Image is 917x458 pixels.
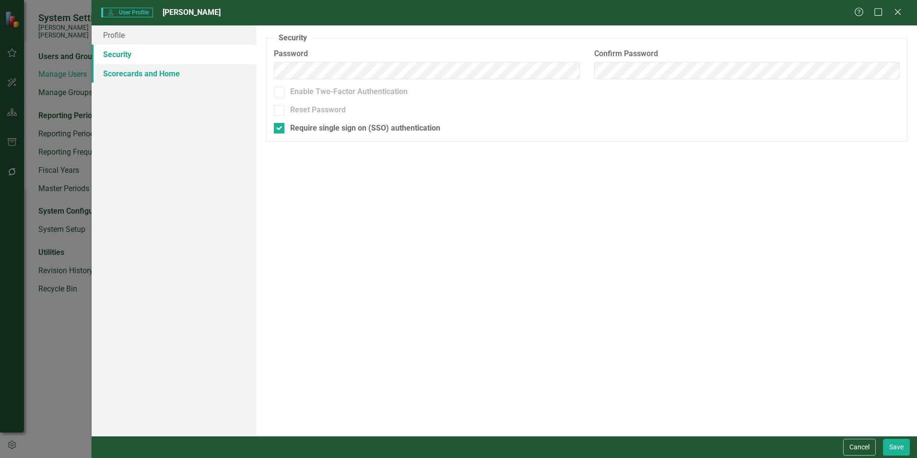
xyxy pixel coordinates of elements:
div: Reset Password [290,105,346,116]
span: [PERSON_NAME] [163,8,221,17]
button: Save [883,439,910,456]
label: Confirm Password [594,48,900,60]
div: Require single sign on (SSO) authentication [290,123,440,134]
button: Cancel [843,439,876,456]
span: User Profile [101,8,153,17]
legend: Security [274,33,312,44]
label: Password [274,48,579,60]
a: Security [92,45,257,64]
a: Scorecards and Home [92,64,257,83]
a: Profile [92,25,257,45]
div: Enable Two-Factor Authentication [290,86,408,97]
